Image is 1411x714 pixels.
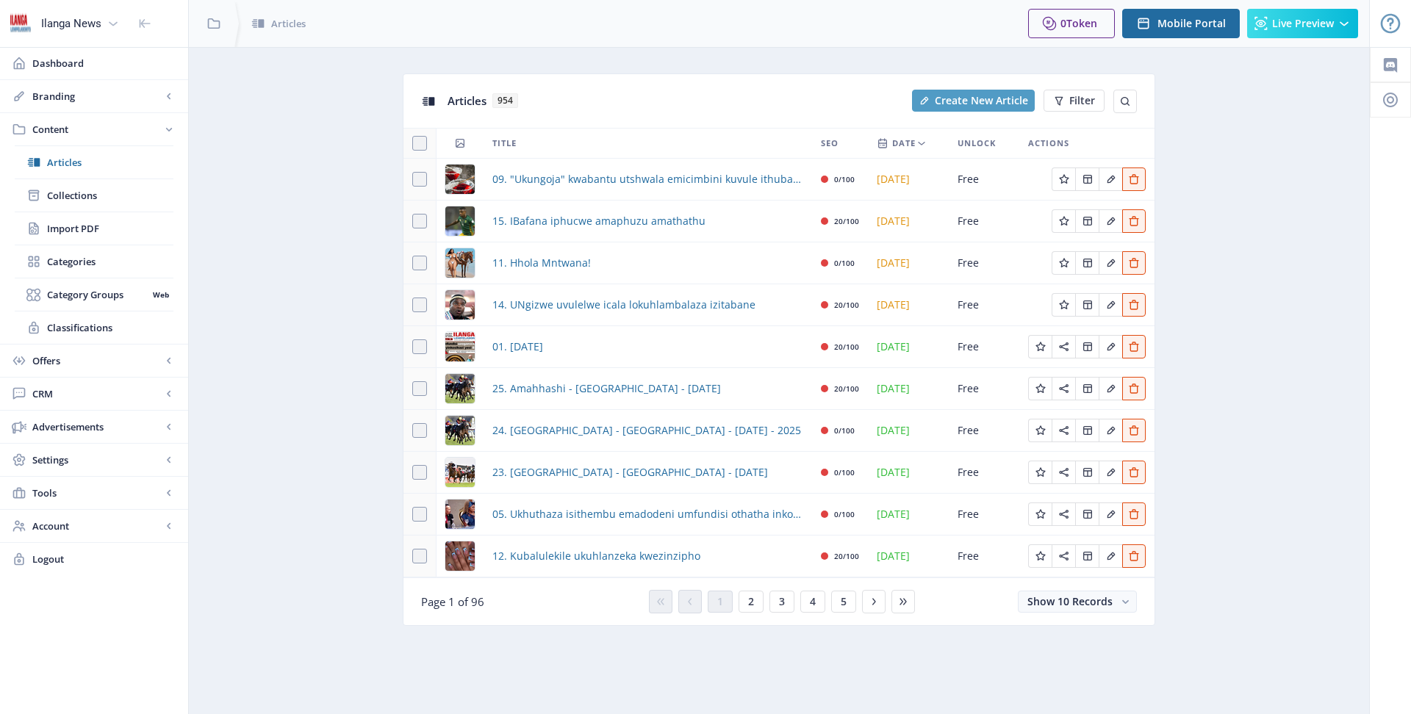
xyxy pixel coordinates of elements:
td: [DATE] [868,410,949,452]
a: 01. [DATE] [492,338,543,356]
td: [DATE] [868,326,949,368]
span: 25. Amahhashi - [GEOGRAPHIC_DATA] - [DATE] [492,380,721,397]
img: b954721d-fd0e-407f-8596-5a6e605de806.png [445,458,475,487]
span: 4 [810,596,816,607]
td: Free [949,452,1019,494]
button: 1 [708,591,733,613]
span: 14. UNgizwe uvulelwe icala lokuhlambalaza izitabane [492,296,755,314]
a: 15. IBafana iphucwe amaphuzu amathathu [492,212,705,230]
img: 3aaefda2-13fe-4868-a59f-fc69ad1c09fd.png [445,416,475,445]
a: Classifications [15,311,173,344]
span: CRM [32,386,162,401]
span: Date [892,134,916,152]
a: Edit page [1075,339,1099,353]
a: Edit page [1028,464,1052,478]
span: Advertisements [32,419,162,434]
img: c0d141bd-f50a-48b1-9dab-e36991d39c1d.png [445,541,475,571]
td: Free [949,494,1019,535]
a: Edit page [1075,171,1099,185]
td: [DATE] [868,242,949,284]
div: 0/100 [834,464,855,481]
span: Page 1 of 96 [421,594,484,609]
a: Collections [15,179,173,212]
a: Edit page [1122,339,1146,353]
td: Free [949,201,1019,242]
button: 5 [831,591,856,613]
img: 213e8ae4-2221-4472-8f21-c95154ac45b7.png [445,248,475,278]
div: 20/100 [834,296,859,314]
a: Edit page [1075,297,1099,311]
a: Edit page [1122,297,1146,311]
a: New page [903,90,1035,112]
a: Edit page [1122,255,1146,269]
td: [DATE] [868,201,949,242]
a: 09. "Ukungoja" kwabantu utshwala emicimbini kuvule ithuba lebhizinisi [492,170,803,188]
a: Category GroupsWeb [15,278,173,311]
span: Actions [1028,134,1069,152]
button: 2 [739,591,764,613]
div: 20/100 [834,212,859,230]
a: Edit page [1099,171,1122,185]
a: Edit page [1099,297,1122,311]
a: Edit page [1122,171,1146,185]
img: 6bfd9dbc-ab30-489c-920c-fdf96762d348.png [445,500,475,529]
a: Edit page [1122,381,1146,394]
a: Edit page [1052,464,1075,478]
div: 20/100 [834,380,859,397]
span: Articles [271,16,306,31]
div: 0/100 [834,170,855,188]
button: Filter [1044,90,1105,112]
a: Edit page [1075,422,1099,436]
span: Import PDF [47,221,173,236]
div: Ilanga News [41,7,101,40]
a: Edit page [1122,548,1146,562]
span: Content [32,122,162,137]
span: Create New Article [935,95,1028,107]
span: SEO [821,134,839,152]
td: Free [949,410,1019,452]
td: [DATE] [868,159,949,201]
span: Offers [32,353,162,368]
div: 0/100 [834,254,855,272]
a: Edit page [1122,506,1146,520]
div: 0/100 [834,505,855,523]
a: Edit page [1052,422,1075,436]
img: 7056ce20-8f91-4400-8de3-49f0bab707de.png [445,290,475,320]
span: Settings [32,452,162,467]
td: [DATE] [868,494,949,535]
img: 7a29ffb1-6a06-477b-b92a-33b22a02a2d0.png [445,165,475,194]
a: Edit page [1075,506,1099,520]
a: 24. [GEOGRAPHIC_DATA] - [GEOGRAPHIC_DATA] - [DATE] - 2025 [492,422,801,439]
a: 11. Hhola Mntwana! [492,254,591,272]
div: 20/100 [834,338,859,356]
nb-badge: Web [148,287,173,302]
td: Free [949,326,1019,368]
a: Import PDF [15,212,173,245]
a: Edit page [1028,381,1052,394]
span: Classifications [47,320,173,335]
a: 05. Ukhuthaza isithembu emadodeni umfundisi othatha inkosikazi yesi-8 [492,505,803,523]
span: 1 [717,596,723,607]
span: Unlock [958,134,996,152]
a: Edit page [1052,506,1075,520]
span: Title [492,134,517,152]
span: Articles [448,93,487,108]
span: 2 [748,596,754,607]
a: Edit page [1075,255,1099,269]
span: 5 [841,596,847,607]
span: 23. [GEOGRAPHIC_DATA] - [GEOGRAPHIC_DATA] - [DATE] [492,464,768,481]
span: Tools [32,486,162,500]
span: Live Preview [1272,18,1334,29]
button: Show 10 Records [1018,591,1137,613]
td: Free [949,535,1019,577]
a: Edit page [1028,506,1052,520]
button: 4 [800,591,825,613]
span: Collections [47,188,173,203]
td: [DATE] [868,452,949,494]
